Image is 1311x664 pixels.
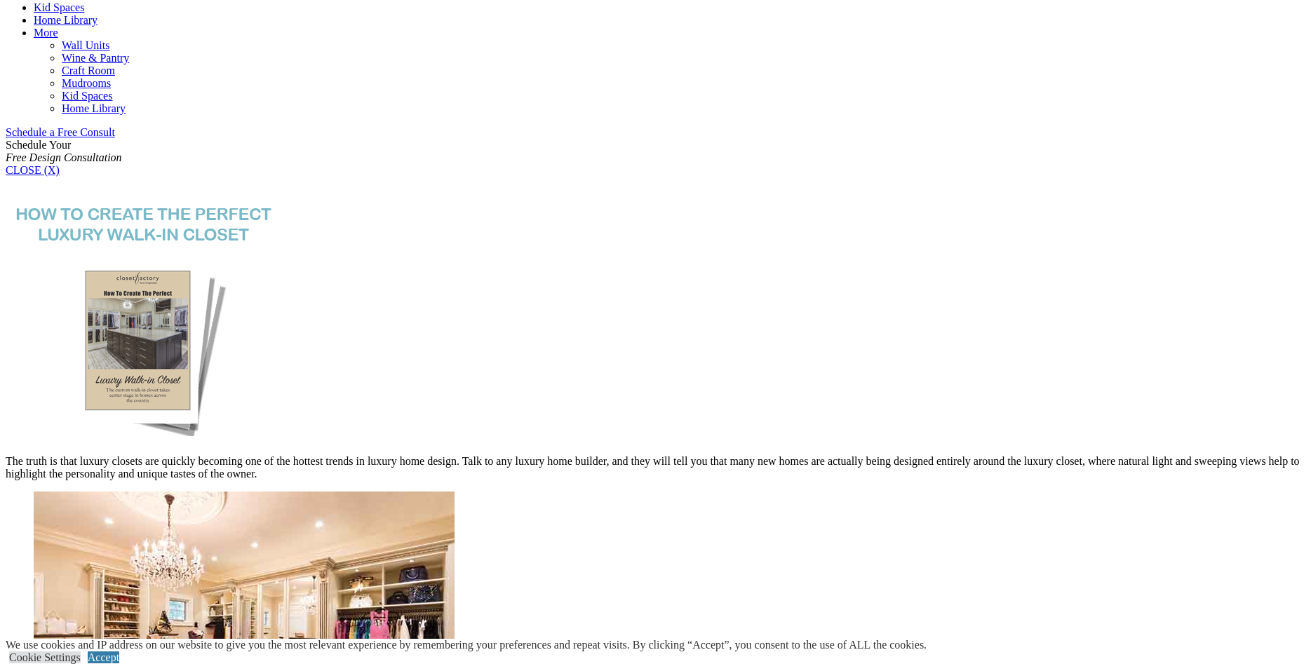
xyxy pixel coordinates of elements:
[6,126,115,138] a: Schedule a Free Consult (opens a dropdown menu)
[6,164,60,176] a: CLOSE (X)
[6,177,283,441] img: Luxury Closet Guide cover.
[62,65,115,76] a: Craft Room
[62,77,111,89] a: Mudrooms
[9,651,81,663] a: Cookie Settings
[6,151,122,163] em: Free Design Consultation
[62,52,129,64] a: Wine & Pantry
[34,14,98,26] a: Home Library
[88,651,119,663] a: Accept
[62,102,126,114] a: Home Library
[62,90,112,102] a: Kid Spaces
[34,1,84,13] a: Kid Spaces
[6,639,927,651] div: We use cookies and IP address on our website to give you the most relevant experience by remember...
[62,39,109,51] a: Wall Units
[34,27,58,39] a: More menu text will display only on big screen
[6,455,1305,480] p: The truth is that luxury closets are quickly becoming one of the hottest trends in luxury home de...
[6,139,122,163] span: Schedule Your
